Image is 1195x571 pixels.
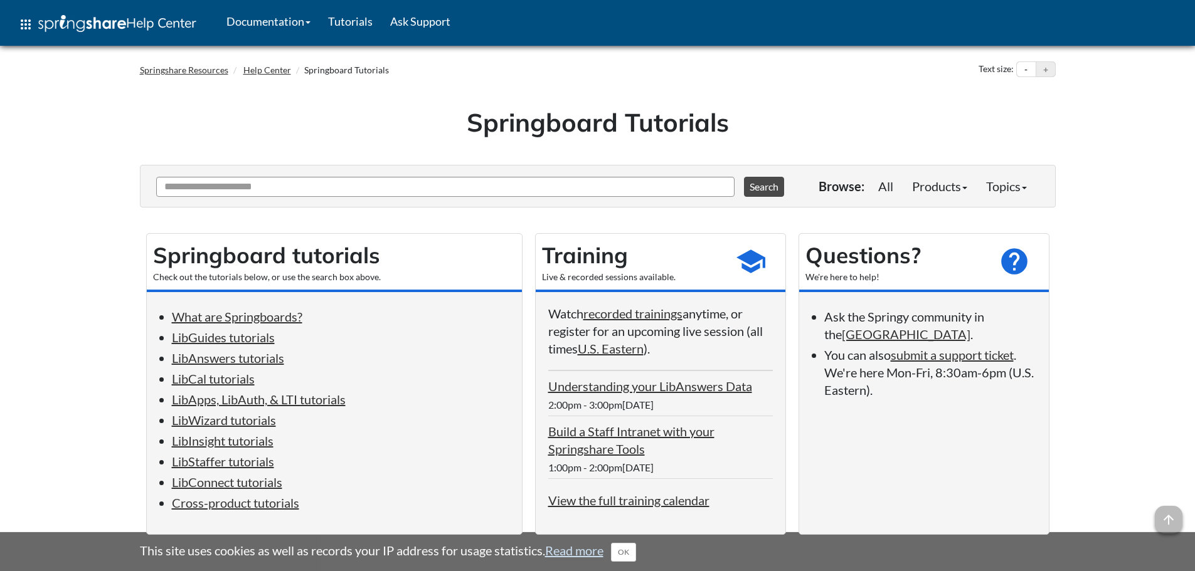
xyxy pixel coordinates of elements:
[548,399,654,411] span: 2:00pm - 3:00pm[DATE]
[805,271,986,283] div: We're here to help!
[542,271,723,283] div: Live & recorded sessions available.
[805,240,986,271] h2: Questions?
[172,474,282,490] a: LibConnect tutorials
[1155,506,1182,533] span: arrow_upward
[903,174,977,199] a: Products
[153,271,516,283] div: Check out the tutorials below, or use the search box above.
[977,174,1036,199] a: Topics
[548,461,654,473] span: 1:00pm - 2:00pm[DATE]
[891,347,1014,362] a: submit a support ticket
[548,305,773,357] p: Watch anytime, or register for an upcoming live session (all times ).
[578,341,644,356] a: U.S. Eastern
[381,6,459,37] a: Ask Support
[172,309,302,324] a: What are Springboards?
[153,240,516,271] h2: Springboard tutorials
[172,350,284,365] a: LibAnswers tutorials
[172,495,299,510] a: Cross-product tutorials
[126,14,196,31] span: Help Center
[127,542,1068,562] div: This site uses cookies as well as records your IP address for usage statistics.
[869,174,903,199] a: All
[140,65,228,75] a: Springshare Resources
[542,240,723,271] h2: Training
[824,346,1036,399] li: You can also . We're here Mon-Fri, 8:30am-6pm (U.S. Eastern).
[1155,507,1182,522] a: arrow_upward
[548,379,752,394] a: Understanding your LibAnswers Data
[824,308,1036,343] li: Ask the Springy community in the .
[1017,62,1036,77] button: Decrease text size
[744,177,784,197] button: Search
[842,327,970,342] a: [GEOGRAPHIC_DATA]
[172,433,274,448] a: LibInsight tutorials
[548,493,709,508] a: View the full training calendar
[548,424,714,456] a: Build a Staff Intranet with your Springshare Tools
[1036,62,1055,77] button: Increase text size
[38,15,126,32] img: Springshare
[735,246,767,277] span: school
[172,454,274,469] a: LibStaffer tutorials
[218,6,319,37] a: Documentation
[583,306,682,321] a: recorded trainings
[976,61,1016,78] div: Text size:
[243,65,291,75] a: Help Center
[319,6,381,37] a: Tutorials
[999,246,1030,277] span: help
[172,371,255,386] a: LibCal tutorials
[293,64,389,76] li: Springboard Tutorials
[149,105,1046,140] h1: Springboard Tutorials
[9,6,205,43] a: apps Help Center
[18,17,33,32] span: apps
[172,412,276,427] a: LibWizard tutorials
[172,392,346,407] a: LibApps, LibAuth, & LTI tutorials
[172,330,275,345] a: LibGuides tutorials
[819,177,864,195] p: Browse:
